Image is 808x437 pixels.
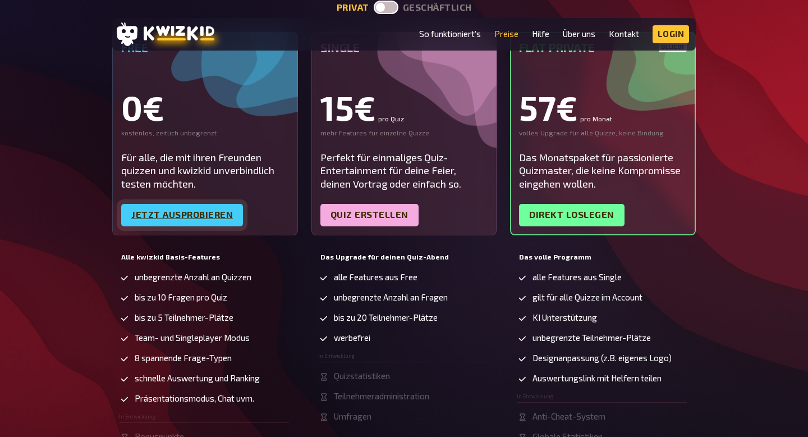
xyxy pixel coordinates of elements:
span: alle Features aus Free [334,272,417,282]
div: 57€ [519,90,687,124]
span: Präsentationsmodus, Chat uvm. [135,394,254,403]
span: Designanpassung (z.B. eigenes Logo) [532,353,672,363]
h5: Das volle Programm [519,253,687,261]
div: Das Monatspaket für passionierte Quizmaster, die keine Kompromisse eingehen wollen. [519,151,687,190]
a: Direkt loslegen [519,204,625,226]
span: unbegrenzte Anzahl an Quizzen [135,272,251,282]
div: Perfekt für einmaliges Quiz-Entertainment für deine Feier, deinen Vortrag oder einfach so. [320,151,488,190]
span: bis zu 10 Fragen pro Quiz [135,293,227,302]
small: pro Monat [580,115,612,122]
span: alle Features aus Single [532,272,622,282]
div: mehr Features für einzelne Quizze [320,129,488,138]
span: Team- und Singleplayer Modus [135,333,250,343]
span: bis zu 20 Teilnehmer-Plätze [334,313,438,322]
button: geschäftlich [403,2,472,13]
a: So funktioniert's [419,29,481,39]
a: Preise [494,29,518,39]
a: Hilfe [532,29,549,39]
button: privat [337,2,369,13]
span: 8 spannende Frage-Typen [135,353,232,363]
span: gilt für alle Quizze im Account [532,293,642,302]
a: Kontakt [609,29,639,39]
small: pro Quiz [378,115,404,122]
span: Teilnehmeradministration [334,392,429,401]
div: 0€ [121,90,289,124]
span: werbefrei [334,333,370,343]
span: unbegrenzte Anzahl an Fragen [334,293,448,302]
a: Über uns [563,29,595,39]
div: Für alle, die mit ihren Freunden quizzen und kwizkid unverbindlich testen möchten. [121,151,289,190]
div: kostenlos, zeitlich unbegrenzt [121,129,289,138]
span: bis zu 5 Teilnehmer-Plätze [135,313,233,322]
div: 15€ [320,90,488,124]
a: Login [653,25,690,43]
span: Auswertungslink mit Helfern teilen [532,374,662,383]
span: Umfragen [334,412,371,421]
a: Jetzt ausprobieren [121,204,243,226]
span: Quizstatistiken [334,371,390,381]
span: KI Unterstützung [532,313,597,322]
h5: Das Upgrade für deinen Quiz-Abend [320,253,488,261]
span: schnelle Auswertung und Ranking [135,374,260,383]
span: In Entwicklung [119,414,155,420]
span: In Entwicklung [318,353,355,359]
span: Anti-Cheat-System [532,412,605,421]
div: volles Upgrade für alle Quizze, keine Bindung [519,129,687,138]
h5: Alle kwizkid Basis-Features [121,253,289,261]
span: In Entwicklung [517,394,553,399]
a: Quiz erstellen [320,204,419,226]
span: unbegrenzte Teilnehmer-Plätze [532,333,651,343]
